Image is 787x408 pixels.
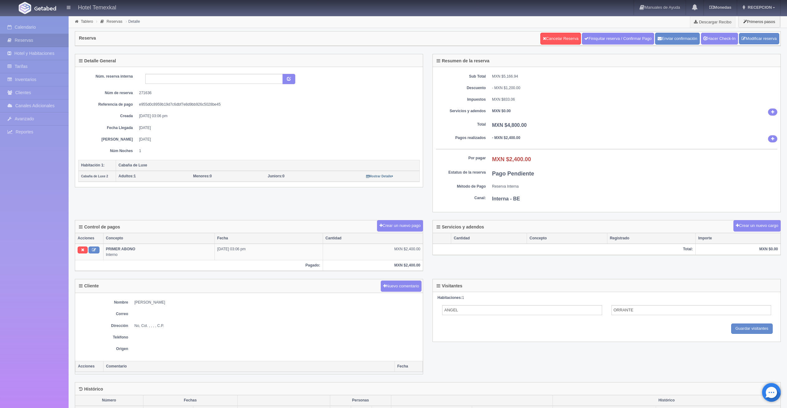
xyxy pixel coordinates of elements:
[492,122,527,128] b: MXN $4,800.00
[139,148,415,154] dd: 1
[75,233,103,244] th: Acciones
[193,174,210,178] strong: Menores:
[215,233,323,244] th: Fecha
[492,85,777,91] div: - MXN $1,200.00
[81,19,93,24] a: Tablero
[34,6,56,11] img: Getabed
[582,33,654,45] a: Finiquitar reserva / Confirmar Pago
[607,233,696,244] th: Registrado
[75,395,143,406] th: Número
[103,233,215,244] th: Concepto
[106,247,135,251] b: PRIMER ABONO
[540,33,581,45] a: Cancelar Reserva
[436,184,486,189] dt: Método de Pago
[366,175,393,178] small: Mostrar Detalle
[492,74,777,79] dd: MXN $5,166.94
[79,59,116,63] h4: Detalle General
[78,323,128,329] dt: Dirección
[83,137,133,142] dt: [PERSON_NAME]
[437,284,462,288] h4: Visitantes
[81,175,108,178] small: Cabaña de Luxe 2
[78,346,128,352] dt: Origen
[139,90,415,96] dd: 271636
[215,244,323,260] td: [DATE] 03:06 pm
[436,156,486,161] dt: Por pagar
[19,2,31,14] img: Getabed
[78,311,128,317] dt: Correo
[381,281,422,292] button: Nuevo comentario
[83,102,133,107] dt: Referencia de pago
[323,233,423,244] th: Cantidad
[116,160,420,171] th: Cabaña de Luxe
[492,196,520,201] b: Interna - BE
[492,136,520,140] b: - MXN $2,400.00
[193,174,212,178] span: 0
[78,300,128,305] dt: Nombre
[436,74,486,79] dt: Sub Total
[81,163,104,167] b: Habitación 1:
[330,395,391,406] th: Personas
[139,137,415,142] dd: [DATE]
[118,174,134,178] strong: Adultos:
[107,19,123,24] a: Reservas
[437,295,462,300] strong: Habitaciones:
[79,36,96,41] h4: Reserva
[83,113,133,119] dt: Creada
[492,184,777,189] dd: Reserva Interna
[75,260,323,271] th: Pagado:
[731,324,773,334] input: Guardar visitantes
[739,33,779,45] a: Modificar reserva
[696,233,780,244] th: Importe
[492,109,511,113] b: MXN $0.00
[103,244,215,260] td: Interno
[442,305,602,315] input: Nombre del Adulto
[268,174,282,178] strong: Juniors:
[690,16,735,28] a: Descargar Recibo
[118,174,136,178] span: 1
[83,125,133,131] dt: Fecha Llegada
[738,16,780,28] button: Primeros pasos
[746,5,772,10] span: RECEPCION
[143,395,237,406] th: Fechas
[79,284,99,288] h4: Cliente
[83,148,133,154] dt: Núm Noches
[139,102,415,107] dd: e955d0c8959b19d7c6dbf7e8d9bb926c5028be45
[323,244,423,260] td: MXN $2,400.00
[377,220,423,232] button: Crear un nuevo pago
[75,361,104,372] th: Acciones
[78,3,116,11] h4: Hotel Temexkal
[268,174,285,178] span: 0
[655,33,700,45] button: Enviar confirmación
[78,335,128,340] dt: Teléfono
[436,97,486,102] dt: Impuestos
[83,74,133,79] dt: Núm. reserva interna
[433,244,696,255] th: Total:
[436,195,486,201] dt: Canal:
[124,18,142,24] li: Detalle
[436,85,486,91] dt: Descuento
[104,361,395,372] th: Comentario
[436,170,486,175] dt: Estatus de la reserva
[436,108,486,114] dt: Servicios y adendos
[611,305,771,315] input: Apellidos del Adulto
[437,59,490,63] h4: Resumen de la reserva
[395,361,423,372] th: Fecha
[733,220,781,232] button: Crear un nuevo cargo
[492,170,534,177] b: Pago Pendiente
[701,33,738,45] a: Hacer Check-In
[79,387,103,391] h4: Histórico
[366,174,393,178] a: Mostrar Detalle
[79,225,120,229] h4: Control de pagos
[139,113,415,119] dd: [DATE] 03:06 pm
[83,90,133,96] dt: Núm de reserva
[437,225,484,229] h4: Servicios y adendos
[134,300,420,305] dd: [PERSON_NAME]
[436,122,486,127] dt: Total
[709,5,731,10] b: Monedas
[437,295,776,300] div: 1
[323,260,423,271] th: MXN $2,400.00
[134,323,420,329] dd: No, Col. , , , , C.P.
[451,233,527,244] th: Cantidad
[696,244,780,255] th: MXN $0.00
[553,395,780,406] th: Histórico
